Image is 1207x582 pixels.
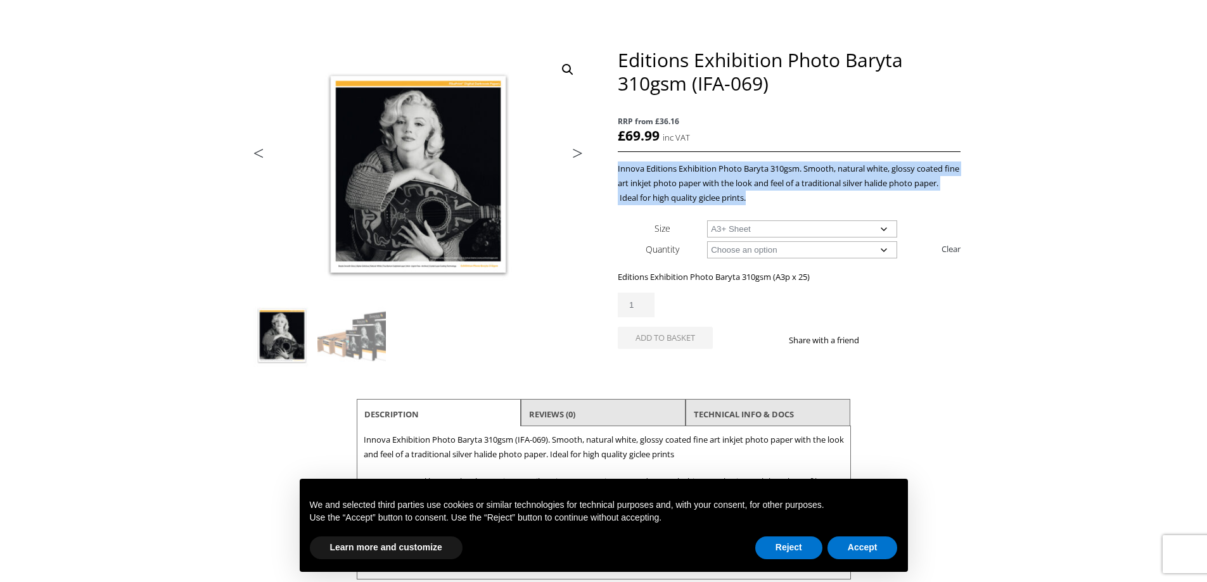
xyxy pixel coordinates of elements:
button: Reject [755,536,822,559]
label: Size [655,222,670,234]
bdi: 69.99 [618,127,660,144]
p: Share with a friend [789,333,874,348]
p: We and selected third parties use cookies or similar technologies for technical purposes and, wit... [310,499,898,512]
img: Editions Exhibition Photo Baryta 310gsm (IFA-069) - Image 2 [317,301,386,370]
a: Clear options [942,239,961,259]
a: View full-screen image gallery [556,58,579,81]
h1: Editions Exhibition Photo Baryta 310gsm (IFA-069) [618,48,960,95]
span: £ [618,127,625,144]
img: email sharing button [905,335,915,345]
button: Add to basket [618,327,713,349]
button: Accept [827,536,898,559]
input: Product quantity [618,293,655,317]
p: Innova Exhibition Photo Baryta 310gsm (IFA-069). Smooth, natural white, glossy coated fine art in... [364,433,844,462]
label: Quantity [646,243,679,255]
a: Description [364,403,419,426]
p: Innova Editions Exhibition Photo Baryta 310gsm. Smooth, natural white, glossy coated fine art ink... [618,161,960,205]
img: facebook sharing button [874,335,884,345]
img: Editions Exhibition Photo Baryta 310gsm (IFA-069) [248,301,316,370]
img: twitter sharing button [890,335,900,345]
a: Reviews (0) [529,403,575,426]
p: Editions Exhibition Photo Baryta 310gsm (A3p x 25) [618,270,960,284]
a: TECHNICAL INFO & DOCS [694,403,794,426]
p: Use the “Accept” button to consent. Use the “Reject” button to continue without accepting. [310,512,898,524]
button: Learn more and customize [310,536,463,559]
span: RRP from £36.16 [618,114,960,129]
